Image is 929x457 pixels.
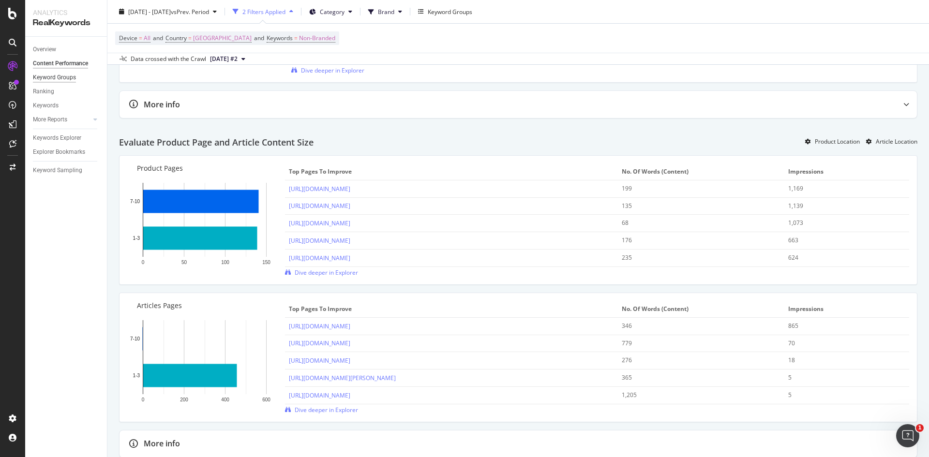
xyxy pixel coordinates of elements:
span: and [254,34,264,42]
div: Keyword Groups [33,73,76,83]
p: Product Pages [137,163,274,173]
span: Brand [378,7,394,15]
div: More info [144,438,180,449]
a: [URL][DOMAIN_NAME] [289,391,350,399]
div: 18 [788,356,894,365]
span: Top pages to improve [289,167,612,176]
button: Keyword Groups [414,4,476,19]
text: 50 [181,259,187,265]
a: Explorer Bookmarks [33,147,100,157]
span: Category [320,7,345,15]
div: 365 [622,373,764,382]
a: Dive deeper in Explorer [291,66,364,74]
button: 2 Filters Applied [229,4,297,19]
div: 176 [622,236,764,245]
span: Country [165,34,187,42]
span: Dive deeper in Explorer [301,66,364,74]
a: Dive deeper in Explorer [285,406,358,414]
h2: Evaluate Product Page and Article Content Size [119,138,314,147]
text: 0 [142,397,145,402]
div: Product Location [815,137,860,146]
span: Keywords [267,34,293,42]
button: Category [305,4,356,19]
div: RealKeywords [33,17,99,29]
a: [URL][DOMAIN_NAME] [289,339,350,347]
a: [URL][DOMAIN_NAME] [289,236,350,245]
div: More info [144,99,180,110]
a: Ranking [33,87,100,97]
a: [URL][DOMAIN_NAME] [289,219,350,227]
span: Top pages to improve [289,305,612,313]
text: 150 [262,259,270,265]
a: Overview [33,44,100,55]
div: Article Location [876,137,917,146]
text: 1-3 [133,236,140,241]
div: Analytics [33,8,99,17]
span: 2025 Jan. 17th #2 [210,55,238,63]
div: Data crossed with the Crawl [131,55,206,63]
div: 346 [622,322,764,330]
div: 2 Filters Applied [242,7,285,15]
iframe: Intercom live chat [896,424,919,447]
a: More Reports [33,115,90,125]
div: 235 [622,253,764,262]
div: More Reports [33,115,67,125]
div: Keywords Explorer [33,133,81,143]
span: Dive deeper in Explorer [295,268,358,277]
text: 600 [262,397,270,402]
div: 199 [622,184,764,193]
div: Overview [33,44,56,55]
a: [URL][DOMAIN_NAME] [289,185,350,193]
span: Non-Branded [299,31,335,45]
span: Impressions [788,167,903,176]
div: 5 [788,373,894,382]
div: 1,073 [788,219,894,227]
div: 624 [788,253,894,262]
span: [DATE] - [DATE] [128,7,171,15]
a: [URL][DOMAIN_NAME] [289,322,350,330]
button: Product Location [801,134,860,149]
a: Keywords Explorer [33,133,100,143]
button: Brand [364,4,406,19]
span: 1 [916,424,924,432]
span: Dive deeper in Explorer [295,406,358,414]
a: Keyword Sampling [33,165,100,176]
div: 865 [788,322,894,330]
div: Ranking [33,87,54,97]
a: [URL][DOMAIN_NAME] [289,254,350,262]
span: = [294,34,298,42]
div: Content Performance [33,59,88,69]
span: Impressions [788,305,903,313]
button: [DATE] #2 [206,53,249,65]
div: 1,139 [788,202,894,210]
text: 200 [180,397,188,402]
a: [URL][DOMAIN_NAME] [289,356,350,365]
text: 7-10 [130,336,140,341]
button: [DATE] - [DATE]vsPrev. Period [115,4,221,19]
a: [URL][DOMAIN_NAME][PERSON_NAME] [289,374,396,382]
a: Dive deeper in Explorer [285,268,358,277]
a: Keywords [33,101,100,111]
span: vs Prev. Period [171,7,209,15]
span: All [144,31,150,45]
div: Keyword Groups [428,7,472,15]
div: 276 [622,356,764,365]
svg: A chart. [127,178,282,277]
span: = [188,34,192,42]
a: [URL][DOMAIN_NAME] [289,202,350,210]
div: 70 [788,339,894,348]
span: No. of Words (Content) [622,167,778,176]
span: [GEOGRAPHIC_DATA] [193,31,252,45]
button: Article Location [862,134,917,149]
a: Keyword Groups [33,73,100,83]
text: 7-10 [130,199,140,204]
text: 400 [221,397,229,402]
div: A chart. [127,315,282,414]
div: Explorer Bookmarks [33,147,85,157]
span: Device [119,34,137,42]
div: 1,169 [788,184,894,193]
div: 779 [622,339,764,348]
div: 68 [622,219,764,227]
span: and [153,34,163,42]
